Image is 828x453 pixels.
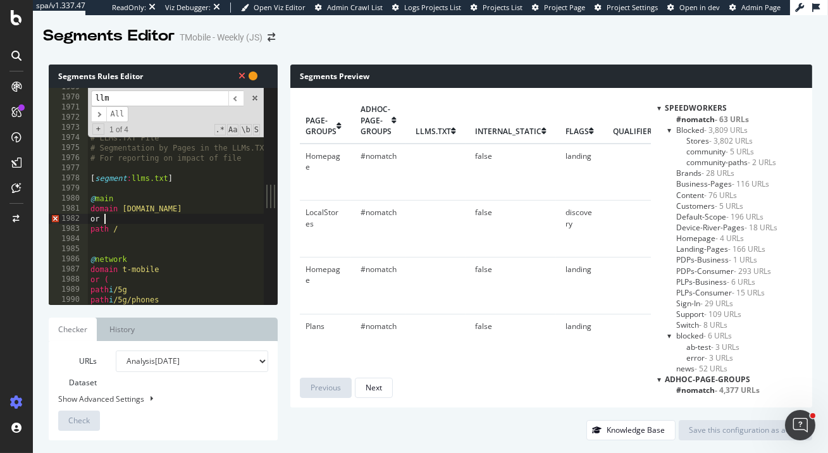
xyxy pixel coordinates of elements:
[732,178,769,189] span: - 116 URLs
[676,298,733,309] span: Click to filter SpeedWorkers on Sign-In
[91,90,228,106] input: Search for
[715,114,749,125] span: - 63 URLs
[703,330,732,341] span: - 6 URLs
[306,321,324,332] span: Plans
[565,207,592,228] span: discovery
[228,90,244,106] span: ​
[565,126,589,137] span: flags
[689,425,802,435] div: Save this configuration as active
[676,276,755,287] span: Click to filter SpeedWorkers on PLPs-Business
[724,395,757,406] span: - 81 URLs
[676,287,765,298] span: Click to filter SpeedWorkers on PLPs-Consumer
[361,151,397,161] span: #nomatch
[49,194,88,204] div: 1980
[104,125,133,135] span: 1 of 4
[686,342,739,352] span: Click to filter SpeedWorkers on blocked/ab-test
[715,201,743,211] span: - 5 URLs
[49,264,88,275] div: 1987
[676,190,737,201] span: Click to filter SpeedWorkers on Content
[726,211,763,222] span: - 196 URLs
[253,124,260,135] span: Search In Selection
[306,264,340,285] span: Homepage
[106,106,129,122] span: Alt-Enter
[544,3,585,12] span: Project Page
[727,276,755,287] span: - 6 URLs
[704,190,737,201] span: - 76 URLs
[532,3,585,13] a: Project Page
[700,298,733,309] span: - 29 URLs
[676,125,748,135] span: Click to filter SpeedWorkers on Blocked and its children
[49,92,88,102] div: 1970
[416,126,451,137] span: llms.txt
[676,201,743,211] span: Click to filter SpeedWorkers on Customers
[475,264,492,275] span: false
[240,124,251,135] span: Whole Word Search
[586,420,676,440] button: Knowledge Base
[676,320,727,330] span: Click to filter SpeedWorkers on Switch
[100,318,144,341] a: History
[676,114,749,125] span: Click to filter SpeedWorkers on #nomatch
[665,374,750,385] span: adhoc-page-groups
[49,153,88,163] div: 1976
[49,244,88,254] div: 1985
[726,146,754,157] span: - 5 URLs
[595,3,658,13] a: Project Settings
[701,168,734,178] span: - 28 URLs
[49,123,88,133] div: 1973
[306,151,340,172] span: Homepage
[686,157,776,168] span: Click to filter SpeedWorkers on Blocked/community-paths
[214,124,226,135] span: RegExp Search
[565,264,591,275] span: landing
[355,378,393,398] button: Next
[361,321,397,332] span: #nomatch
[483,3,522,12] span: Projects List
[49,133,88,143] div: 1974
[667,3,720,13] a: Open in dev
[49,214,60,224] span: Error, read annotations row 1982
[68,415,90,426] span: Check
[268,33,275,42] div: arrow-right-arrow-left
[695,363,727,374] span: - 52 URLs
[676,363,727,374] span: Click to filter SpeedWorkers on news
[704,125,748,135] span: - 3,809 URLs
[315,3,383,13] a: Admin Crawl List
[165,3,211,13] div: Viz Debugger:
[711,342,739,352] span: - 3 URLs
[306,207,338,228] span: LocalStores
[49,224,88,234] div: 1983
[748,157,776,168] span: - 2 URLs
[729,3,781,13] a: Admin Page
[43,25,175,47] div: Segments Editor
[715,233,744,244] span: - 4 URLs
[300,378,352,398] button: Previous
[613,126,734,137] span: qualifiers
[676,233,744,244] span: Click to filter SpeedWorkers on Homepage
[475,207,492,218] span: false
[49,102,88,113] div: 1971
[676,254,757,265] span: Click to filter SpeedWorkers on PDPs-Business
[741,3,781,12] span: Admin Page
[49,173,88,183] div: 1978
[728,244,765,254] span: - 166 URLs
[91,106,106,122] span: ​
[676,168,734,178] span: Click to filter SpeedWorkers on Brands
[327,3,383,12] span: Admin Crawl List
[249,70,257,82] span: You have unsaved modifications
[392,3,461,13] a: Logs Projects List
[361,104,392,136] span: adhoc-page-groups
[311,382,341,393] div: Previous
[290,65,812,88] div: Segments Preview
[699,320,727,330] span: - 8 URLs
[49,65,278,88] div: Segments Rules Editor
[49,113,88,123] div: 1972
[607,425,665,435] div: Knowledge Base
[241,3,306,13] a: Open Viz Editor
[686,352,733,363] span: Click to filter SpeedWorkers on blocked/error
[49,275,88,285] div: 1988
[49,143,88,153] div: 1975
[227,124,238,135] span: CaseSensitive Search
[715,385,760,395] span: - 4,377 URLs
[112,3,146,13] div: ReadOnly:
[471,3,522,13] a: Projects List
[745,222,777,233] span: - 18 URLs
